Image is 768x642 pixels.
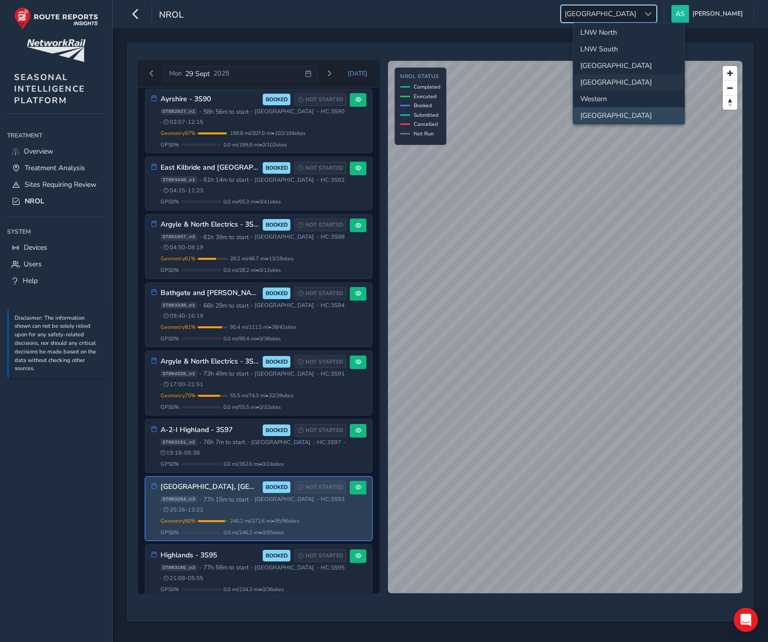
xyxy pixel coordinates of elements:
span: HC: 3S95 [321,564,345,572]
span: [GEOGRAPHIC_DATA] [255,370,314,378]
span: ST883254_v3 [161,496,197,503]
span: ST883161_v2 [161,439,197,446]
span: [DATE] [348,69,367,78]
span: 0.0 mi / 199.8 mi • 0 / 102 sites [223,141,287,149]
span: • [247,440,249,445]
span: Help [23,276,38,286]
span: • [251,234,253,240]
span: 19:18 - 05:38 [161,449,200,457]
span: • [160,119,162,125]
span: GPS 0 % [161,403,179,411]
span: 0.0 mi / 28.2 mi • 0 / 13 sites [223,266,281,274]
span: HC: 3S98 [321,233,345,241]
span: NROL [25,196,44,206]
span: BOOKED [266,164,288,172]
span: NOT STARTED [305,164,343,172]
span: 0.0 mi / 55.5 mi • 0 / 32 sites [223,403,281,411]
span: ST891957_v3 [161,234,197,241]
span: Geometry 97 % [161,129,196,137]
li: Wales [573,74,684,91]
span: Booked [414,102,432,109]
a: Users [7,256,105,272]
span: 90.4 mi / 111.5 mi • 38 / 41 sites [230,323,296,331]
span: 76h 7m to start [203,438,245,446]
button: Zoom out [723,81,737,95]
li: Western [573,91,684,107]
a: Treatment Analysis [7,160,105,176]
span: • [343,440,345,445]
li: LNW South [573,41,684,57]
li: LNW North [573,24,684,41]
span: 73h 49m to start [203,370,249,378]
h4: NROL Status [400,74,440,80]
span: ST883105_v3 [161,564,197,572]
button: Next day [321,67,338,80]
h3: East Kilbride and [GEOGRAPHIC_DATA] [161,164,260,172]
a: NROL [7,193,105,209]
span: • [199,177,201,183]
span: NOT STARTED [305,96,343,104]
span: 02:07 - 12:15 [164,118,203,126]
span: 2025 [213,69,229,78]
span: Completed [414,83,440,91]
span: ST883448_v1 [161,176,197,183]
span: 199.8 mi / 207.0 mi • 102 / 104 sites [230,129,305,137]
span: 04:50 - 08:19 [164,244,203,251]
a: Overview [7,143,105,160]
span: 0.0 mi / 65.3 mi • 0 / 41 sites [223,198,281,205]
span: 0.0 mi / 234.3 mi • 0 / 36 sites [223,586,284,593]
span: ST883330_v1 [161,302,197,309]
span: GPS 0 % [161,266,179,274]
button: Reset bearing to north [723,95,737,110]
span: • [160,245,162,250]
span: • [160,576,162,581]
span: 21:09 - 05:55 [164,575,203,582]
span: NOT STARTED [305,426,343,435]
span: • [199,565,201,570]
span: Users [24,259,42,269]
span: Devices [24,243,47,252]
span: [GEOGRAPHIC_DATA] [255,564,314,572]
span: BOOKED [266,426,288,435]
span: 20:26 - 13:22 [164,506,203,514]
span: • [199,440,201,445]
span: HC: 3S94 [321,302,345,309]
span: • [317,177,319,183]
span: Executed [414,93,436,100]
span: ST884326_v1 [161,371,197,378]
span: Geometry 81 % [161,323,196,331]
span: NOT STARTED [305,552,343,560]
span: [GEOGRAPHIC_DATA] [561,6,640,22]
span: • [251,303,253,308]
span: GPS 0 % [161,529,179,536]
h3: [GEOGRAPHIC_DATA], [GEOGRAPHIC_DATA], [GEOGRAPHIC_DATA] 3S93 [161,483,260,491]
span: [GEOGRAPHIC_DATA] [255,495,314,503]
span: SEASONAL INTELLIGENCE PLATFORM [14,72,85,106]
button: [PERSON_NAME] [671,5,746,23]
span: • [251,565,253,570]
span: Geometry 75 % [161,392,196,399]
img: customer logo [27,39,86,62]
span: GPS 0 % [161,335,179,342]
img: rr logo [14,7,98,30]
span: BOOKED [266,483,288,491]
span: • [160,382,162,387]
span: [PERSON_NAME] [693,5,743,23]
span: • [160,313,162,319]
span: • [251,371,253,377]
span: 0.0 mi / 362.6 mi • 0 / 24 sites [223,460,284,468]
span: [GEOGRAPHIC_DATA] [255,108,314,115]
span: 29 Sept [185,69,210,79]
h3: Bathgate and [PERSON_NAME] [161,289,260,298]
h3: Ayrshire - 3S90 [161,95,260,104]
span: Mon [169,69,182,78]
button: Today [341,66,374,81]
span: HC: 3S97 [317,439,341,446]
img: diamond-layout [671,5,689,23]
span: • [317,109,319,114]
a: Help [7,272,105,289]
span: 04:25 - 11:23 [164,187,203,194]
div: System [7,224,105,239]
span: 09:40 - 16:19 [164,312,203,320]
li: North and East [573,57,684,74]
